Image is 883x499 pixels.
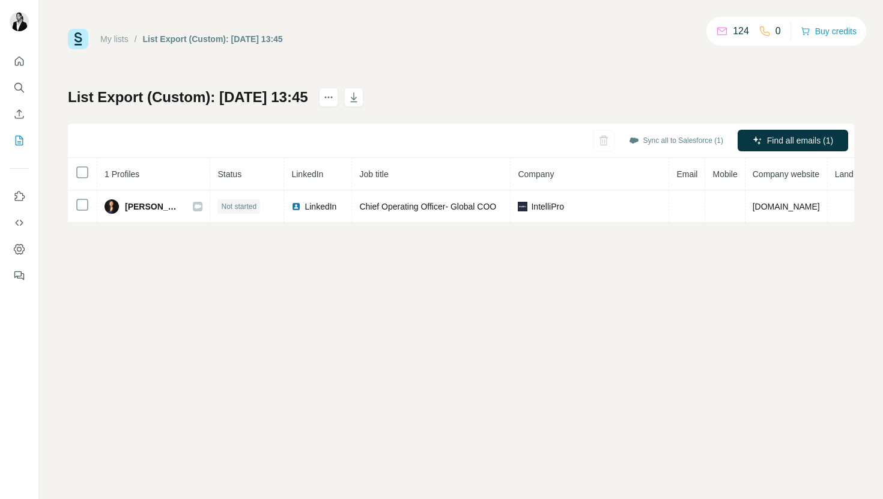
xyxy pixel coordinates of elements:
[291,169,323,179] span: LinkedIn
[10,238,29,260] button: Dashboard
[105,199,119,214] img: Avatar
[359,202,496,211] span: Chief Operating Officer- Global COO
[305,201,336,213] span: LinkedIn
[738,130,848,151] button: Find all emails (1)
[835,169,867,179] span: Landline
[518,202,527,211] img: company-logo
[100,34,129,44] a: My lists
[135,33,137,45] li: /
[68,29,88,49] img: Surfe Logo
[10,130,29,151] button: My lists
[10,50,29,72] button: Quick start
[10,12,29,31] img: Avatar
[10,77,29,98] button: Search
[10,103,29,125] button: Enrich CSV
[217,169,241,179] span: Status
[753,202,820,211] span: [DOMAIN_NAME]
[68,88,308,107] h1: List Export (Custom): [DATE] 13:45
[359,169,388,179] span: Job title
[767,135,833,147] span: Find all emails (1)
[10,265,29,286] button: Feedback
[125,201,181,213] span: [PERSON_NAME]
[753,169,819,179] span: Company website
[531,201,563,213] span: IntelliPro
[143,33,283,45] div: List Export (Custom): [DATE] 13:45
[621,132,732,150] button: Sync all to Salesforce (1)
[775,24,781,38] p: 0
[801,23,857,40] button: Buy credits
[712,169,737,179] span: Mobile
[10,186,29,207] button: Use Surfe on LinkedIn
[221,201,256,212] span: Not started
[105,169,139,179] span: 1 Profiles
[733,24,749,38] p: 124
[319,88,338,107] button: actions
[291,202,301,211] img: LinkedIn logo
[10,212,29,234] button: Use Surfe API
[676,169,697,179] span: Email
[518,169,554,179] span: Company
